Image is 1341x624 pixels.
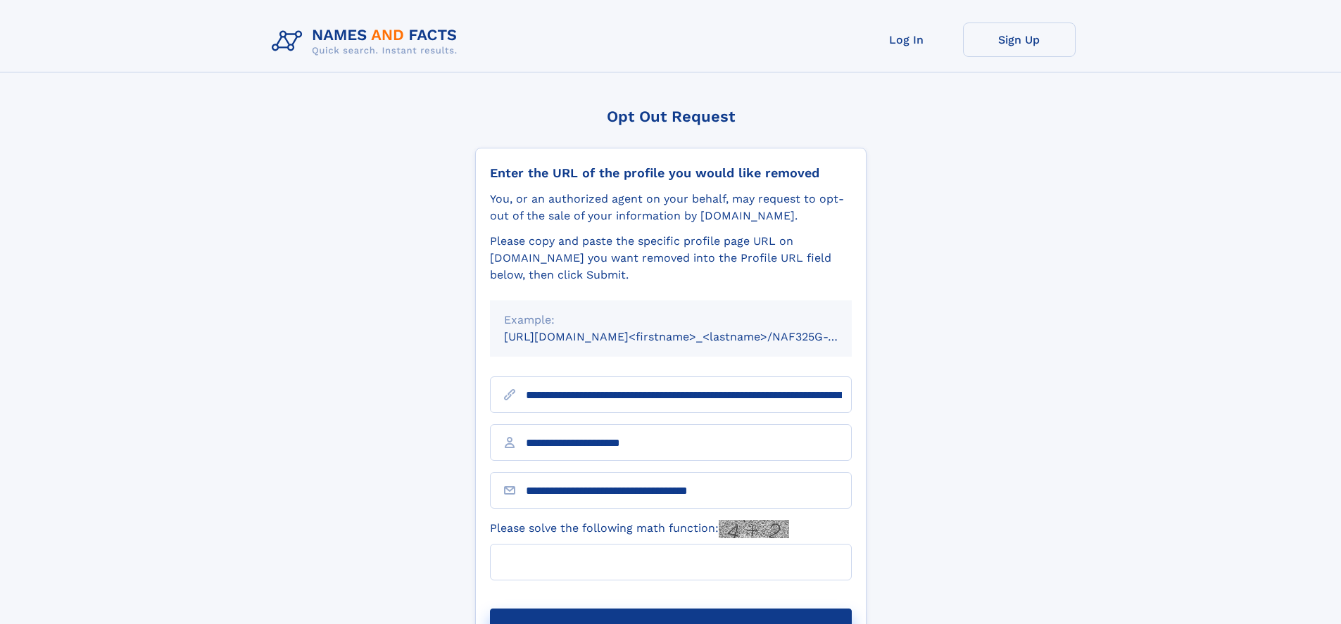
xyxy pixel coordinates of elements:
div: Enter the URL of the profile you would like removed [490,165,852,181]
a: Sign Up [963,23,1076,57]
div: Please copy and paste the specific profile page URL on [DOMAIN_NAME] you want removed into the Pr... [490,233,852,284]
div: Opt Out Request [475,108,867,125]
a: Log In [850,23,963,57]
div: You, or an authorized agent on your behalf, may request to opt-out of the sale of your informatio... [490,191,852,224]
img: Logo Names and Facts [266,23,469,61]
div: Example: [504,312,838,329]
label: Please solve the following math function: [490,520,789,538]
small: [URL][DOMAIN_NAME]<firstname>_<lastname>/NAF325G-xxxxxxxx [504,330,879,343]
